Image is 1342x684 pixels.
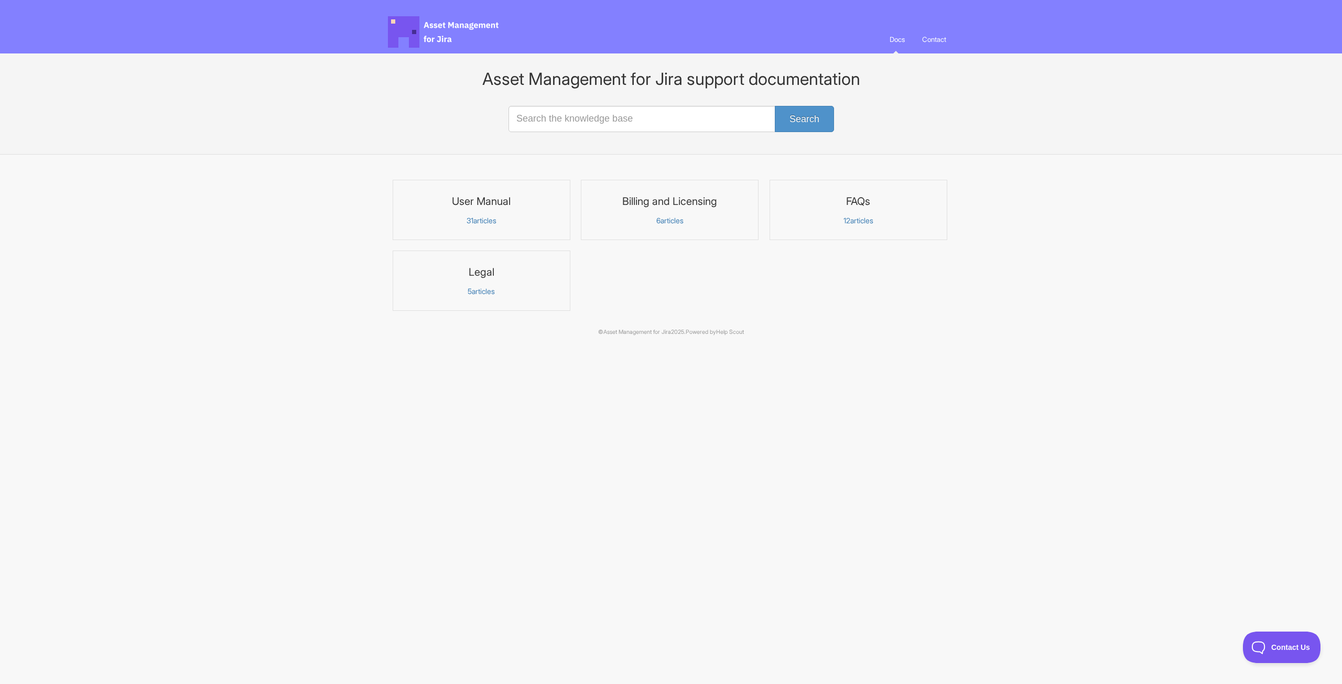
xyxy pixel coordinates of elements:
h3: Billing and Licensing [588,194,752,208]
a: Docs [882,25,913,53]
span: Search [789,114,819,124]
a: Help Scout [716,329,744,335]
a: Billing and Licensing 6articles [581,180,759,240]
h3: Legal [399,265,564,279]
span: Asset Management for Jira Docs [388,16,500,48]
p: articles [399,287,564,296]
a: Legal 5articles [393,251,570,311]
span: 5 [468,287,472,296]
span: 12 [843,216,850,225]
p: © 2025. [388,328,954,337]
a: FAQs 12articles [770,180,947,240]
span: 6 [656,216,661,225]
button: Search [775,106,834,132]
a: Asset Management for Jira [603,329,671,335]
p: articles [588,216,752,225]
h3: User Manual [399,194,564,208]
a: User Manual 31articles [393,180,570,240]
p: articles [776,216,940,225]
p: articles [399,216,564,225]
span: Powered by [686,329,744,335]
span: 31 [467,216,473,225]
iframe: Toggle Customer Support [1243,632,1321,663]
h3: FAQs [776,194,940,208]
input: Search the knowledge base [508,106,834,132]
a: Contact [914,25,954,53]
